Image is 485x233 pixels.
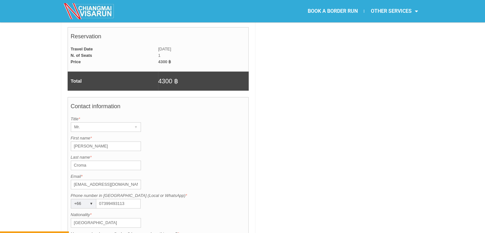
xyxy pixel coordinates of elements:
[158,46,249,52] td: [DATE]
[158,59,249,65] td: 4300 ฿
[71,123,129,132] div: Mr.
[68,46,158,52] td: Travel Date
[132,123,141,132] div: ▾
[71,154,246,161] label: Last name
[68,59,158,65] td: Price
[364,4,424,19] a: OTHER SERVICES
[87,199,96,208] div: ▾
[68,52,158,59] td: N. of Seats
[71,100,246,116] h4: Contact information
[301,4,364,19] a: BOOK A BORDER RUN
[68,71,158,91] td: Total
[242,4,424,19] nav: Menu
[71,212,246,218] label: Nationality
[71,116,246,122] label: Title
[71,135,246,141] label: First name
[71,173,246,180] label: Email
[71,199,84,208] div: +66
[71,192,246,199] label: Phone number in [GEOGRAPHIC_DATA] (Local or WhatsApp)
[158,71,249,91] td: 4300 ฿
[158,52,249,59] td: 1
[71,30,246,46] h4: Reservation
